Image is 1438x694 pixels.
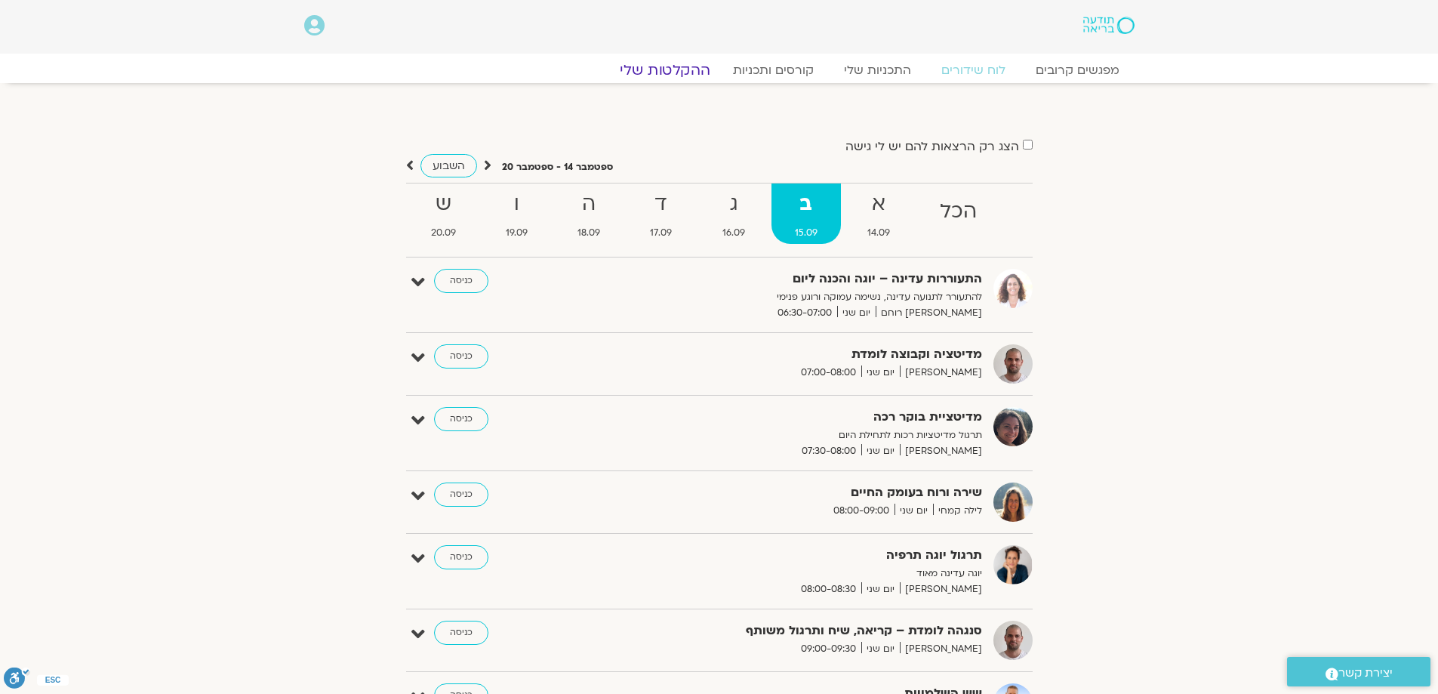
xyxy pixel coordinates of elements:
span: [PERSON_NAME] [900,581,982,597]
strong: ב [771,187,841,221]
strong: הכל [916,195,1000,229]
strong: א [844,187,913,221]
span: [PERSON_NAME] [900,443,982,459]
a: יצירת קשר [1287,657,1430,686]
strong: סנגהה לומדת – קריאה, שיח ותרגול משותף [612,621,982,641]
a: ד17.09 [627,184,695,244]
strong: ו [482,187,551,221]
span: [PERSON_NAME] [900,641,982,657]
p: יוגה עדינה מאוד [612,566,982,581]
strong: מדיטציית בוקר רכה [612,407,982,427]
span: 18.09 [554,225,624,241]
span: 15.09 [771,225,841,241]
span: יום שני [895,503,933,519]
a: ש20.09 [408,184,479,244]
a: לוח שידורים [926,63,1021,78]
a: מפגשים קרובים [1021,63,1135,78]
span: יום שני [861,641,900,657]
a: כניסה [434,344,488,369]
span: [PERSON_NAME] [900,365,982,381]
span: 19.09 [482,225,551,241]
label: הצג רק הרצאות להם יש לי גישה [845,140,1019,153]
a: ו19.09 [482,184,551,244]
a: ההקלטות שלי [602,61,728,79]
span: לילה קמחי [933,503,982,519]
span: 16.09 [699,225,768,241]
nav: Menu [304,63,1135,78]
a: כניסה [434,483,488,507]
a: כניסה [434,621,488,645]
span: 06:30-07:00 [772,305,837,321]
span: 07:00-08:00 [796,365,861,381]
span: [PERSON_NAME] רוחם [876,305,982,321]
span: 14.09 [844,225,913,241]
a: קורסים ותכניות [718,63,829,78]
span: 20.09 [408,225,479,241]
span: 09:00-09:30 [796,641,861,657]
strong: תרגול יוגה תרפיה [612,545,982,566]
a: הכל [916,184,1000,244]
span: השבוע [433,159,465,173]
a: ג16.09 [699,184,768,244]
strong: התעוררות עדינה – יוגה והכנה ליום [612,269,982,289]
strong: ש [408,187,479,221]
span: יום שני [861,443,900,459]
span: יום שני [861,581,900,597]
p: להתעורר לתנועה עדינה, נשימה עמוקה ורוגע פנימי [612,289,982,305]
span: יום שני [837,305,876,321]
span: 07:30-08:00 [796,443,861,459]
a: השבוע [420,154,477,177]
a: ב15.09 [771,184,841,244]
a: א14.09 [844,184,913,244]
a: ה18.09 [554,184,624,244]
a: כניסה [434,269,488,293]
span: יצירת קשר [1338,663,1393,683]
a: כניסה [434,545,488,569]
p: ספטמבר 14 - ספטמבר 20 [502,159,613,175]
span: יום שני [861,365,900,381]
strong: שירה ורוח בעומק החיים [612,483,982,503]
strong: מדיטציה וקבוצה לומדת [612,344,982,365]
span: 17.09 [627,225,695,241]
a: כניסה [434,407,488,431]
strong: ה [554,187,624,221]
strong: ג [699,187,768,221]
a: התכניות שלי [829,63,926,78]
span: 08:00-09:00 [828,503,895,519]
p: תרגול מדיטציות רכות לתחילת היום [612,427,982,443]
strong: ד [627,187,695,221]
span: 08:00-08:30 [796,581,861,597]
